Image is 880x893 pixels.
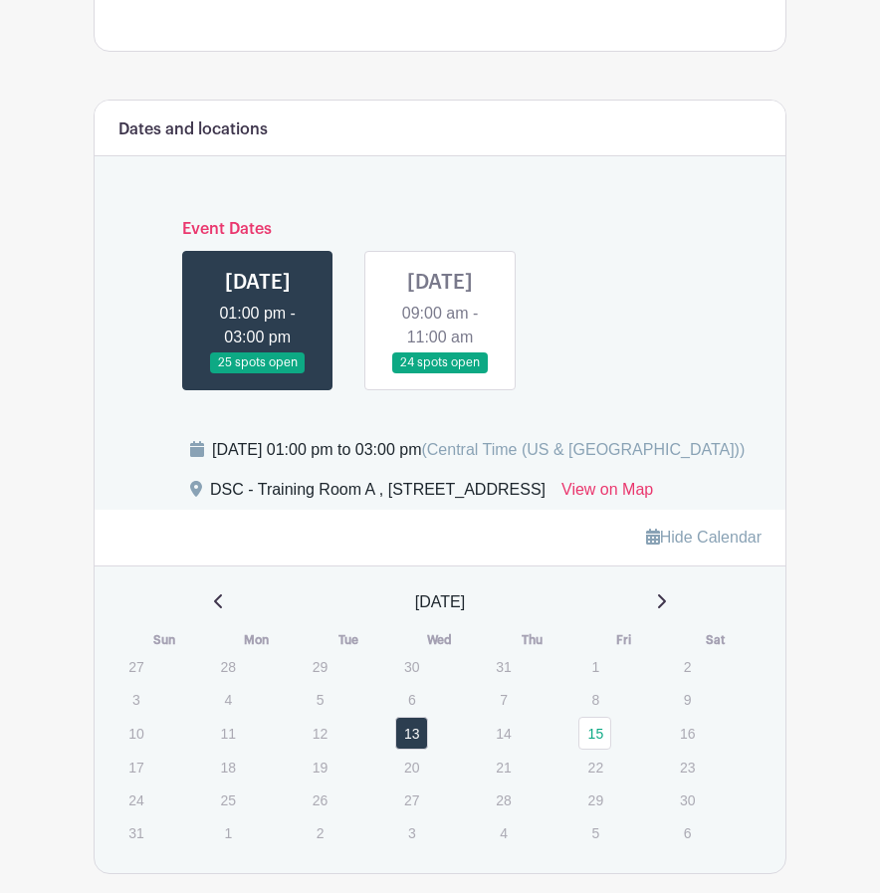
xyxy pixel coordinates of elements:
[304,817,336,848] p: 2
[415,590,465,614] span: [DATE]
[210,630,302,650] th: Mon
[211,817,244,848] p: 1
[671,718,704,749] p: 16
[578,684,611,715] p: 8
[578,717,611,750] a: 15
[303,630,394,650] th: Tue
[421,441,745,458] span: (Central Time (US & [GEOGRAPHIC_DATA]))
[578,784,611,815] p: 29
[166,220,714,239] h6: Event Dates
[212,438,745,462] div: [DATE] 01:00 pm to 03:00 pm
[304,718,336,749] p: 12
[577,630,669,650] th: Fri
[211,784,244,815] p: 25
[671,752,704,782] p: 23
[211,651,244,682] p: 28
[578,752,611,782] p: 22
[395,684,428,715] p: 6
[119,784,152,815] p: 24
[119,752,152,782] p: 17
[119,651,152,682] p: 27
[561,478,653,510] a: View on Map
[304,651,336,682] p: 29
[671,784,704,815] p: 30
[395,752,428,782] p: 20
[394,630,486,650] th: Wed
[395,817,428,848] p: 3
[578,651,611,682] p: 1
[671,684,704,715] p: 9
[119,684,152,715] p: 3
[646,529,762,546] a: Hide Calendar
[395,784,428,815] p: 27
[487,684,520,715] p: 7
[118,120,268,139] h6: Dates and locations
[671,817,704,848] p: 6
[395,651,428,682] p: 30
[486,630,577,650] th: Thu
[487,817,520,848] p: 4
[211,684,244,715] p: 4
[304,784,336,815] p: 26
[487,752,520,782] p: 21
[119,817,152,848] p: 31
[671,651,704,682] p: 2
[211,752,244,782] p: 18
[487,651,520,682] p: 31
[395,717,428,750] a: 13
[304,684,336,715] p: 5
[578,817,611,848] p: 5
[487,718,520,749] p: 14
[211,718,244,749] p: 11
[118,630,210,650] th: Sun
[487,784,520,815] p: 28
[304,752,336,782] p: 19
[119,718,152,749] p: 10
[210,478,546,510] div: DSC - Training Room A , [STREET_ADDRESS]
[670,630,762,650] th: Sat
